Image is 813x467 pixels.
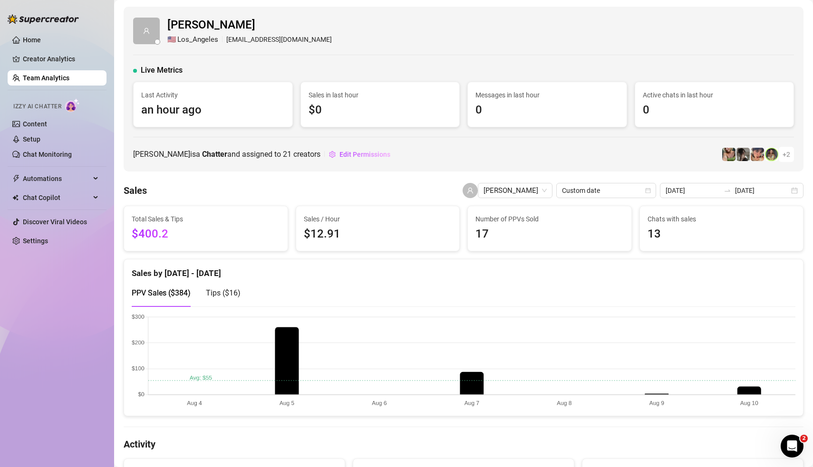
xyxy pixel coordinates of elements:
[23,74,69,82] a: Team Analytics
[206,288,241,297] span: Tips ( $16 )
[800,435,808,442] span: 2
[329,151,336,158] span: setting
[23,120,47,128] a: Content
[133,148,320,160] span: [PERSON_NAME] is a and assigned to creators
[751,148,764,161] img: bonnierides
[645,188,651,193] span: calendar
[65,98,80,112] img: AI Chatter
[781,435,803,457] iframe: Intercom live chat
[484,183,547,198] span: Michelle
[735,185,789,196] input: End date
[339,151,390,158] span: Edit Permissions
[475,225,624,243] span: 17
[724,187,731,194] span: to
[132,214,280,224] span: Total Sales & Tips
[132,225,280,243] span: $400.2
[475,101,619,119] span: 0
[643,101,786,119] span: 0
[736,148,750,161] img: daiisyjane
[23,51,99,67] a: Creator Analytics
[23,171,90,186] span: Automations
[23,36,41,44] a: Home
[666,185,720,196] input: Start date
[167,34,176,46] span: 🇺🇸
[648,214,796,224] span: Chats with sales
[304,225,452,243] span: $12.91
[722,148,736,161] img: dreamsofleana
[23,151,72,158] a: Chat Monitoring
[724,187,731,194] span: swap-right
[475,90,619,100] span: Messages in last hour
[304,214,452,224] span: Sales / Hour
[124,184,147,197] h4: Sales
[23,237,48,245] a: Settings
[167,16,332,34] span: [PERSON_NAME]
[562,183,650,198] span: Custom date
[648,225,796,243] span: 13
[141,65,183,76] span: Live Metrics
[23,190,90,205] span: Chat Copilot
[132,259,795,280] div: Sales by [DATE] - [DATE]
[329,147,391,162] button: Edit Permissions
[12,194,19,201] img: Chat Copilot
[13,102,61,111] span: Izzy AI Chatter
[132,288,191,297] span: PPV Sales ( $384 )
[167,34,332,46] div: [EMAIL_ADDRESS][DOMAIN_NAME]
[141,90,285,100] span: Last Activity
[202,150,227,159] b: Chatter
[283,150,291,159] span: 21
[8,14,79,24] img: logo-BBDzfeDw.svg
[309,101,452,119] span: $0
[177,34,218,46] span: Los_Angeles
[124,438,803,451] h4: Activity
[143,28,150,34] span: user
[765,148,778,161] img: jadesummersss
[23,218,87,226] a: Discover Viral Videos
[141,101,285,119] span: an hour ago
[783,149,790,160] span: + 2
[475,214,624,224] span: Number of PPVs Sold
[309,90,452,100] span: Sales in last hour
[12,175,20,182] span: thunderbolt
[23,135,40,143] a: Setup
[643,90,786,100] span: Active chats in last hour
[467,187,474,194] span: user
